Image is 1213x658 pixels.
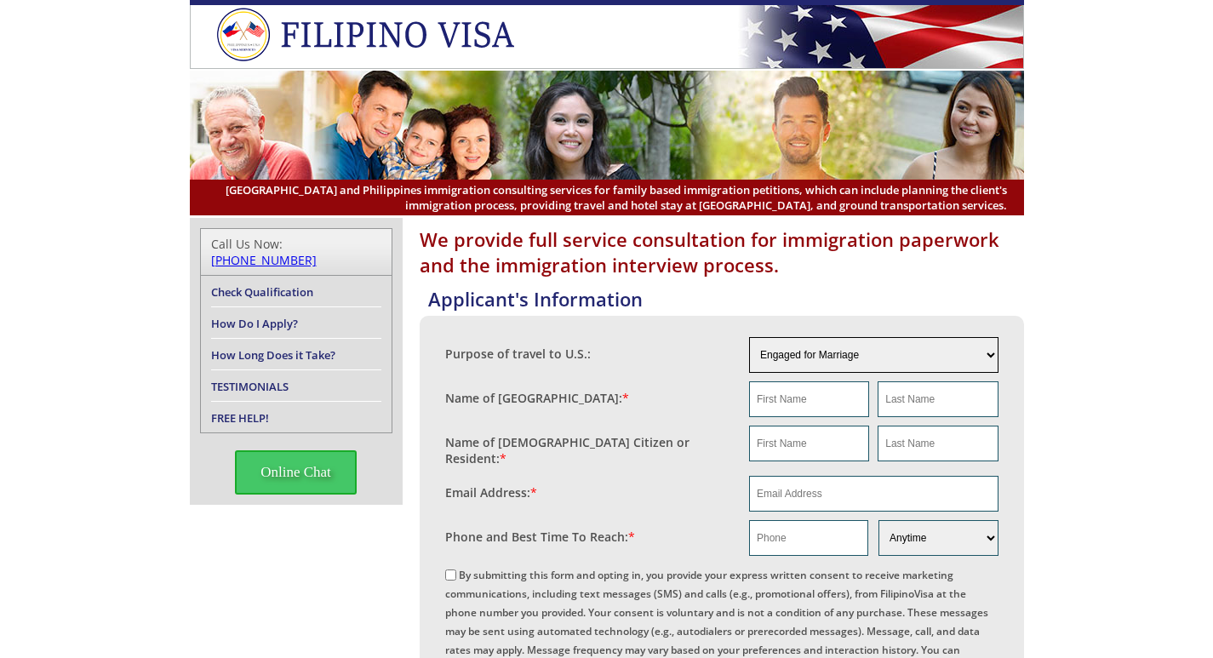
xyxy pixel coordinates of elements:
label: Name of [GEOGRAPHIC_DATA]: [445,390,629,406]
input: Last Name [878,426,998,461]
a: Check Qualification [211,284,313,300]
h1: We provide full service consultation for immigration paperwork and the immigration interview proc... [420,226,1024,278]
label: Email Address: [445,484,537,501]
select: Phone and Best Reach Time are required. [878,520,998,556]
span: Online Chat [235,450,357,495]
a: FREE HELP! [211,410,269,426]
label: Phone and Best Time To Reach: [445,529,635,545]
a: How Long Does it Take? [211,347,335,363]
div: Call Us Now: [211,236,381,268]
input: By submitting this form and opting in, you provide your express written consent to receive market... [445,569,456,581]
a: [PHONE_NUMBER] [211,252,317,268]
a: TESTIMONIALS [211,379,289,394]
span: [GEOGRAPHIC_DATA] and Philippines immigration consulting services for family based immigration pe... [207,182,1007,213]
input: Email Address [749,476,998,512]
label: Name of [DEMOGRAPHIC_DATA] Citizen or Resident: [445,434,733,466]
input: Phone [749,520,868,556]
h4: Applicant's Information [428,286,1024,312]
a: How Do I Apply? [211,316,298,331]
input: First Name [749,381,869,417]
input: Last Name [878,381,998,417]
label: Purpose of travel to U.S.: [445,346,591,362]
input: First Name [749,426,869,461]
